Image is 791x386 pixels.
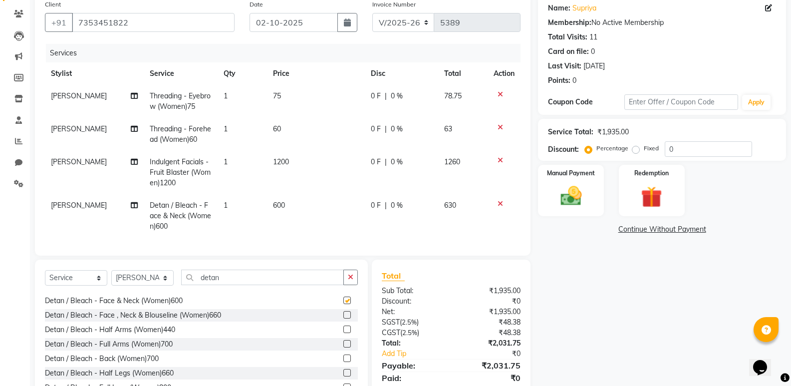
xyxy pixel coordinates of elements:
th: Stylist [45,62,144,85]
div: Detan / Bleach - Half Arms (Women)440 [45,325,175,335]
div: Points: [548,75,570,86]
div: ₹0 [464,349,528,359]
a: Supriya [572,3,596,13]
input: Search or Scan [181,270,344,285]
span: 63 [444,124,452,133]
div: Detan / Bleach - Back (Women)700 [45,354,159,364]
span: Threading - Forehead (Women)60 [150,124,211,144]
span: 0 % [391,200,403,211]
span: CGST [382,328,400,337]
div: Membership: [548,17,591,28]
div: ₹2,031.75 [451,360,528,372]
div: ₹0 [451,296,528,307]
span: 600 [273,201,285,210]
span: | [385,200,387,211]
span: | [385,91,387,101]
span: 630 [444,201,456,210]
span: 0 F [371,157,381,167]
span: Detan / Bleach - Face & Neck (Women)600 [150,201,211,231]
div: 0 [572,75,576,86]
div: ₹1,935.00 [451,286,528,296]
span: 2.5% [402,329,417,337]
div: Discount: [548,144,579,155]
span: 1 [224,124,228,133]
span: | [385,157,387,167]
div: Detan / Bleach - Face , Neck & Blouseline (Women)660 [45,310,221,321]
div: ( ) [374,328,451,338]
label: Manual Payment [547,169,595,178]
div: Services [46,44,528,62]
label: Percentage [596,144,628,153]
img: _cash.svg [554,184,588,208]
img: _gift.svg [634,184,669,210]
span: 2.5% [402,318,417,326]
div: Sub Total: [374,286,451,296]
div: 0 [591,46,595,57]
div: Total: [374,338,451,349]
div: Payable: [374,360,451,372]
span: Indulgent Facials - Fruit Blaster (Women)1200 [150,157,211,187]
div: Last Visit: [548,61,581,71]
a: Continue Without Payment [540,224,784,235]
span: Total [382,271,405,281]
span: 1260 [444,157,460,166]
div: 11 [589,32,597,42]
span: 1 [224,91,228,100]
div: ₹1,935.00 [597,127,629,137]
a: Add Tip [374,349,464,359]
div: Detan / Bleach - Full Arms (Women)700 [45,339,173,350]
span: [PERSON_NAME] [51,124,107,133]
div: ₹1,935.00 [451,307,528,317]
div: Total Visits: [548,32,587,42]
div: No Active Membership [548,17,776,28]
span: 0 % [391,91,403,101]
div: Paid: [374,372,451,384]
input: Search by Name/Mobile/Email/Code [72,13,235,32]
span: Threading - Eyebrow (Women)75 [150,91,211,111]
div: Detan / Bleach - Half Legs (Women)660 [45,368,174,379]
th: Action [488,62,521,85]
div: ₹0 [451,372,528,384]
div: Coupon Code [548,97,624,107]
button: Apply [742,95,771,110]
th: Qty [218,62,267,85]
span: 75 [273,91,281,100]
span: [PERSON_NAME] [51,201,107,210]
button: +91 [45,13,73,32]
span: 1 [224,157,228,166]
span: 0 % [391,124,403,134]
span: [PERSON_NAME] [51,157,107,166]
th: Price [267,62,365,85]
span: 60 [273,124,281,133]
div: ₹48.38 [451,317,528,328]
span: [PERSON_NAME] [51,91,107,100]
div: [DATE] [583,61,605,71]
span: | [385,124,387,134]
div: Card on file: [548,46,589,57]
div: Discount: [374,296,451,307]
th: Service [144,62,218,85]
th: Total [438,62,488,85]
div: ₹48.38 [451,328,528,338]
span: 0 % [391,157,403,167]
span: 1200 [273,157,289,166]
span: 1 [224,201,228,210]
th: Disc [365,62,439,85]
span: 0 F [371,200,381,211]
div: Net: [374,307,451,317]
span: 0 F [371,91,381,101]
input: Enter Offer / Coupon Code [624,94,738,110]
span: SGST [382,318,400,327]
iframe: chat widget [749,346,781,376]
div: Name: [548,3,570,13]
label: Fixed [644,144,659,153]
div: Detan / Bleach - Face & Neck (Women)600 [45,296,183,306]
label: Redemption [634,169,669,178]
div: ( ) [374,317,451,328]
div: Service Total: [548,127,593,137]
span: 0 F [371,124,381,134]
span: 78.75 [444,91,462,100]
div: ₹2,031.75 [451,338,528,349]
